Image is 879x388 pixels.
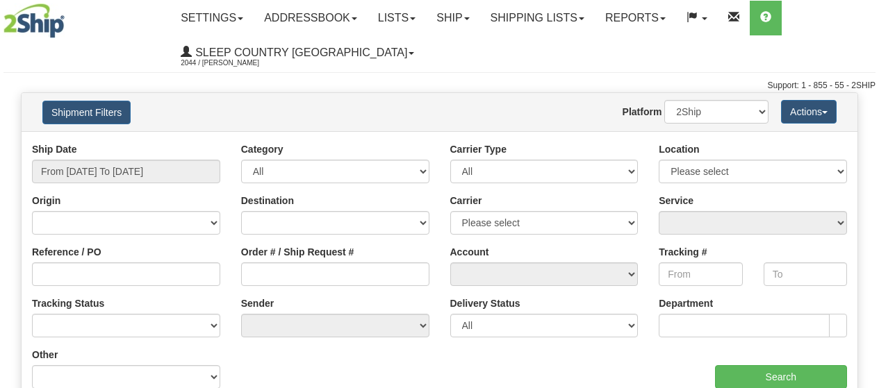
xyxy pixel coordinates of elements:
a: Ship [426,1,479,35]
label: Delivery Status [450,296,520,310]
label: Platform [623,105,662,119]
button: Shipment Filters [42,101,131,124]
label: Origin [32,194,60,208]
a: Shipping lists [480,1,595,35]
label: Carrier Type [450,142,507,156]
label: Destination [241,194,294,208]
button: Actions [781,100,837,124]
label: Tracking # [659,245,707,259]
a: Addressbook [254,1,368,35]
img: logo2044.jpg [3,3,65,38]
iframe: chat widget [847,123,878,264]
label: Other [32,348,58,362]
label: Account [450,245,489,259]
label: Order # / Ship Request # [241,245,354,259]
span: Sleep Country [GEOGRAPHIC_DATA] [192,47,407,58]
a: Sleep Country [GEOGRAPHIC_DATA] 2044 / [PERSON_NAME] [170,35,425,70]
label: Sender [241,296,274,310]
label: Ship Date [32,142,77,156]
input: From [659,262,742,286]
a: Reports [595,1,676,35]
label: Carrier [450,194,482,208]
a: Lists [368,1,426,35]
div: Support: 1 - 855 - 55 - 2SHIP [3,80,876,92]
label: Service [659,194,693,208]
label: Category [241,142,284,156]
label: Department [659,296,713,310]
span: 2044 / [PERSON_NAME] [181,56,285,70]
label: Reference / PO [32,245,101,259]
label: Location [659,142,699,156]
label: Tracking Status [32,296,104,310]
input: To [764,262,847,286]
a: Settings [170,1,254,35]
